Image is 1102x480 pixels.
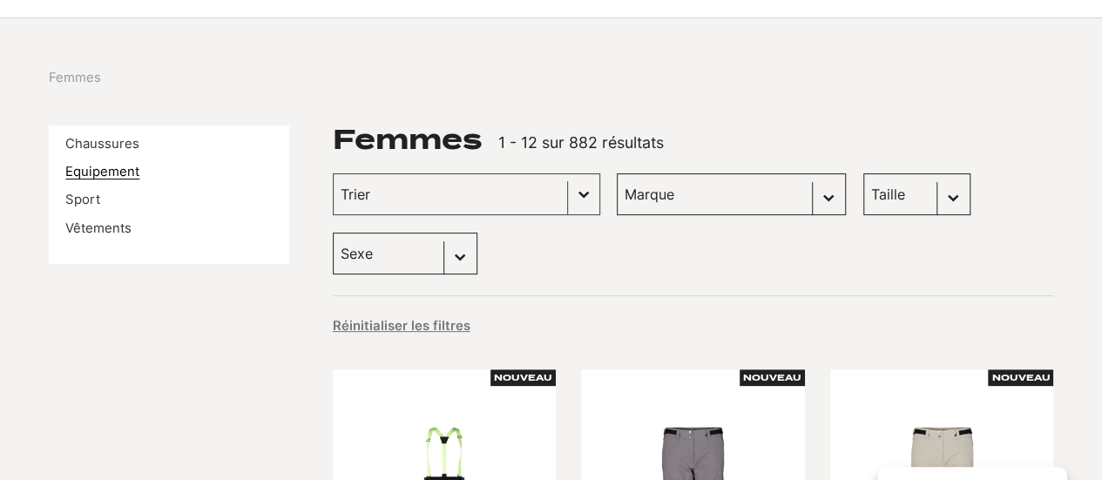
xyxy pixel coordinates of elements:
[65,136,139,152] a: Chaussures
[49,68,101,87] span: Femmes
[65,192,100,207] a: Sport
[333,317,470,335] button: Réinitialiser les filtres
[333,125,482,152] h1: Femmes
[65,164,139,179] a: Equipement
[65,220,132,236] a: Vêtements
[498,133,664,152] span: 1 - 12 sur 882 résultats
[49,68,101,87] nav: breadcrumbs
[341,183,560,206] input: Trier
[568,174,599,214] button: Basculer la liste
